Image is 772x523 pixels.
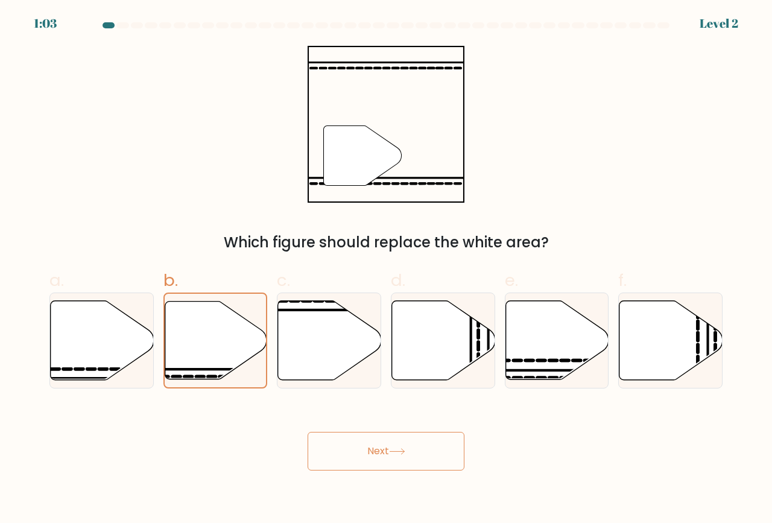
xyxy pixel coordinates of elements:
[308,432,464,471] button: Next
[700,14,738,33] div: Level 2
[323,126,401,186] g: "
[618,268,627,292] span: f.
[163,268,178,292] span: b.
[34,14,57,33] div: 1:03
[505,268,518,292] span: e.
[391,268,405,292] span: d.
[277,268,290,292] span: c.
[49,268,64,292] span: a.
[57,232,715,253] div: Which figure should replace the white area?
